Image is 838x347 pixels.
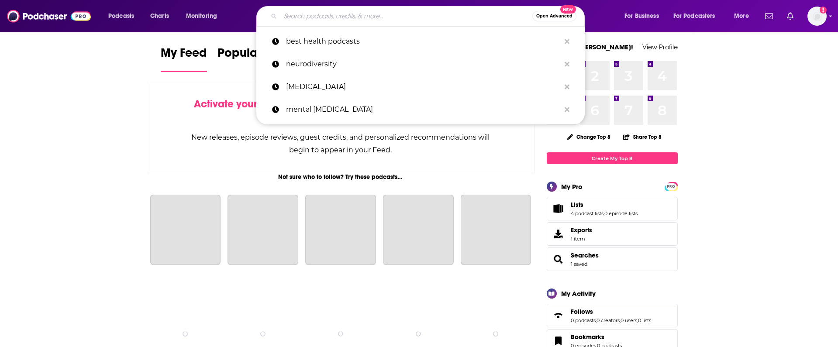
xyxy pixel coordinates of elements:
[571,201,638,209] a: Lists
[383,195,454,265] a: The Daily
[194,97,283,110] span: Activate your Feed
[547,197,678,220] span: Lists
[604,210,638,216] a: 0 episode lists
[571,317,596,323] a: 0 podcasts
[762,9,776,24] a: Show notifications dropdown
[286,76,560,98] p: health + anxiety
[620,317,621,323] span: ,
[783,9,797,24] a: Show notifications dropdown
[571,308,651,316] a: Follows
[571,210,603,216] a: 4 podcast lists
[256,76,585,98] a: [MEDICAL_DATA]
[550,335,567,347] a: Bookmarks
[150,10,169,22] span: Charts
[571,201,583,209] span: Lists
[571,226,592,234] span: Exports
[571,308,593,316] span: Follows
[820,7,827,14] svg: Add a profile image
[666,183,676,189] a: PRO
[461,195,531,265] a: My Favorite Murder with Karen Kilgariff and Georgia Hardstark
[286,53,560,76] p: neurodiversity
[561,182,583,191] div: My Pro
[807,7,827,26] img: User Profile
[621,317,637,323] a: 0 users
[807,7,827,26] span: Logged in as juliahaav
[256,30,585,53] a: best health podcasts
[623,128,662,145] button: Share Top 8
[550,228,567,240] span: Exports
[571,251,599,259] a: Searches
[603,210,604,216] span: ,
[108,10,134,22] span: Podcasts
[217,45,292,72] a: Popular Feed
[256,98,585,121] a: mental [MEDICAL_DATA]
[191,98,491,123] div: by following Podcasts, Creators, Lists, and other Users!
[280,9,532,23] input: Search podcasts, credits, & more...
[217,45,292,65] span: Popular Feed
[638,317,651,323] a: 0 lists
[265,6,593,26] div: Search podcasts, credits, & more...
[102,9,145,23] button: open menu
[550,203,567,215] a: Lists
[7,8,91,24] img: Podchaser - Follow, Share and Rate Podcasts
[734,10,749,22] span: More
[161,45,207,65] span: My Feed
[597,317,620,323] a: 0 creators
[532,11,576,21] button: Open AdvancedNew
[286,30,560,53] p: best health podcasts
[571,261,587,267] a: 1 saved
[571,333,622,341] a: Bookmarks
[728,9,760,23] button: open menu
[668,9,728,23] button: open menu
[547,152,678,164] a: Create My Top 8
[228,195,298,265] a: This American Life
[547,247,678,271] span: Searches
[147,173,535,181] div: Not sure who to follow? Try these podcasts...
[547,222,678,246] a: Exports
[536,14,572,18] span: Open Advanced
[550,309,567,322] a: Follows
[571,236,592,242] span: 1 item
[286,98,560,121] p: mental health + anxiety
[305,195,376,265] a: Planet Money
[673,10,715,22] span: For Podcasters
[150,195,221,265] a: The Joe Rogan Experience
[561,289,596,298] div: My Activity
[191,131,491,156] div: New releases, episode reviews, guest credits, and personalized recommendations will begin to appe...
[180,9,228,23] button: open menu
[186,10,217,22] span: Monitoring
[642,43,678,51] a: View Profile
[637,317,638,323] span: ,
[256,53,585,76] a: neurodiversity
[618,9,670,23] button: open menu
[596,317,597,323] span: ,
[547,304,678,327] span: Follows
[562,131,616,142] button: Change Top 8
[560,5,576,14] span: New
[624,10,659,22] span: For Business
[547,43,633,51] a: Welcome [PERSON_NAME]!
[666,183,676,190] span: PRO
[571,333,604,341] span: Bookmarks
[161,45,207,72] a: My Feed
[550,253,567,265] a: Searches
[145,9,174,23] a: Charts
[807,7,827,26] button: Show profile menu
